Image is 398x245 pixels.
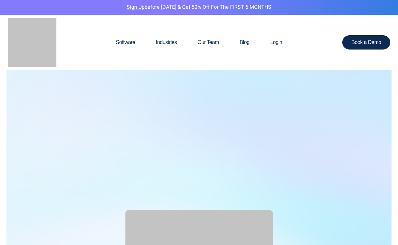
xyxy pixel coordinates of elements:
[187,27,229,58] a: Our Team
[229,27,260,58] a: Blog
[351,40,381,45] span: Book a Demo
[260,27,293,58] a: Login
[5,3,393,12] p: before [DATE] & Get 50% Off for the FIRST 6 MONTHS
[106,27,146,58] a: Software
[342,35,390,50] a: Book a Demo
[146,27,187,58] a: Industries
[127,3,145,11] a: Sign Up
